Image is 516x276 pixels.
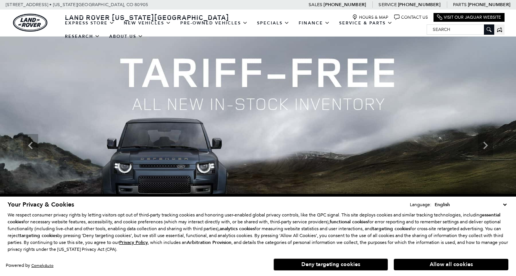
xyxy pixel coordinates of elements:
nav: Main Navigation [60,16,427,43]
a: Service & Parts [335,16,397,30]
div: Previous [23,134,38,157]
button: Deny targeting cookies [273,258,388,271]
a: New Vehicles [119,16,176,30]
span: Service [379,2,396,7]
a: [PHONE_NUMBER] [324,2,366,8]
a: Pre-Owned Vehicles [176,16,252,30]
u: Privacy Policy [119,239,148,245]
a: EXPRESS STORE [60,16,119,30]
a: [PHONE_NUMBER] [468,2,510,8]
strong: targeting cookies [372,226,410,232]
span: Your Privacy & Cookies [8,200,74,209]
div: Powered by [6,263,53,268]
strong: analytics cookies [220,226,255,232]
strong: targeting cookies [19,232,57,239]
a: Research [60,30,105,43]
a: ComplyAuto [31,263,53,268]
input: Search [427,25,494,34]
a: land-rover [13,14,47,32]
a: [STREET_ADDRESS] • [US_STATE][GEOGRAPHIC_DATA], CO 80905 [6,2,148,7]
select: Language Select [433,201,508,208]
a: Hours & Map [352,15,388,20]
a: Finance [294,16,335,30]
a: [PHONE_NUMBER] [398,2,440,8]
span: Sales [309,2,322,7]
p: We respect consumer privacy rights by letting visitors opt out of third-party tracking cookies an... [8,211,508,253]
a: Contact Us [394,15,428,20]
span: Parts [453,2,467,7]
a: Privacy Policy [119,240,148,245]
a: Specials [252,16,294,30]
strong: functional cookies [330,219,368,225]
strong: Arbitration Provision [187,239,231,245]
span: Land Rover [US_STATE][GEOGRAPHIC_DATA] [65,13,229,22]
a: Land Rover [US_STATE][GEOGRAPHIC_DATA] [60,13,234,22]
div: Language: [410,202,431,207]
a: About Us [105,30,148,43]
button: Allow all cookies [394,259,508,270]
img: Land Rover [13,14,47,32]
div: Next [478,134,493,157]
a: Visit Our Jaguar Website [437,15,501,20]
